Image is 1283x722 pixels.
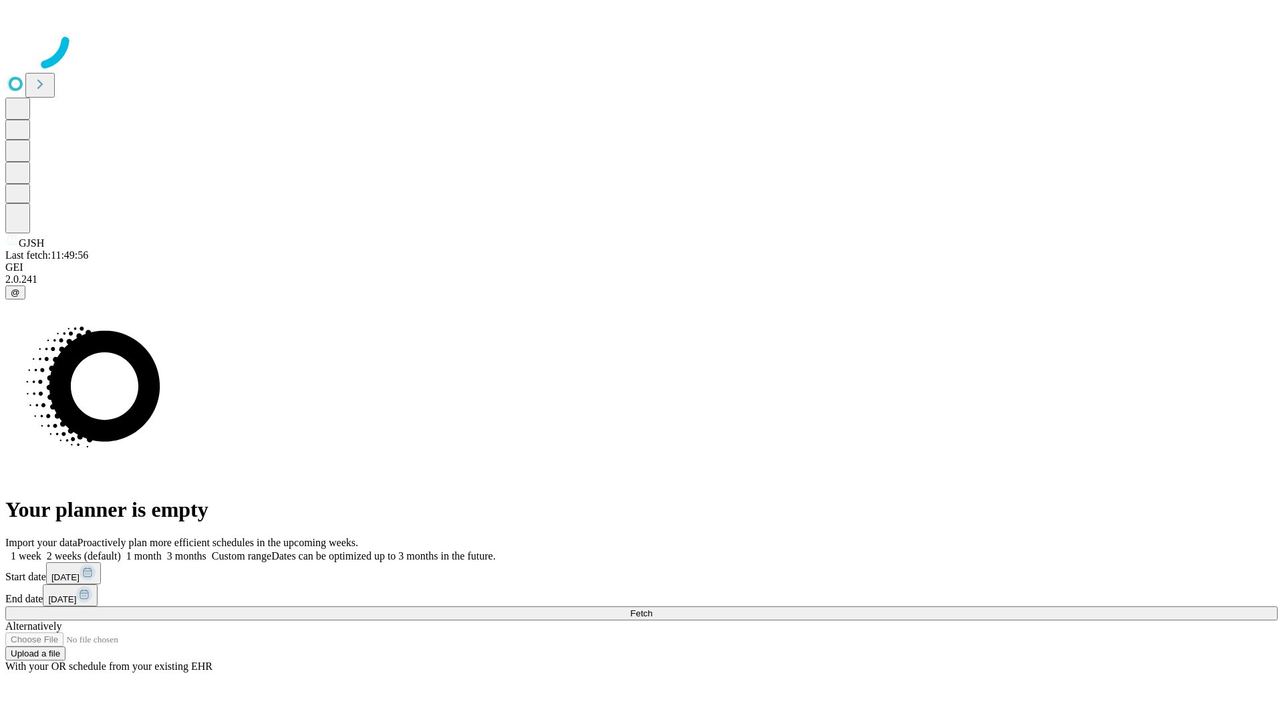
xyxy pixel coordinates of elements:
[5,620,61,632] span: Alternatively
[5,584,1278,606] div: End date
[5,249,88,261] span: Last fetch: 11:49:56
[43,584,98,606] button: [DATE]
[48,594,76,604] span: [DATE]
[5,497,1278,522] h1: Your planner is empty
[5,273,1278,285] div: 2.0.241
[47,550,121,562] span: 2 weeks (default)
[78,537,358,548] span: Proactively plan more efficient schedules in the upcoming weeks.
[5,660,212,672] span: With your OR schedule from your existing EHR
[126,550,162,562] span: 1 month
[5,606,1278,620] button: Fetch
[630,608,652,618] span: Fetch
[11,550,41,562] span: 1 week
[271,550,495,562] span: Dates can be optimized up to 3 months in the future.
[5,537,78,548] span: Import your data
[51,572,80,582] span: [DATE]
[5,285,25,299] button: @
[5,646,65,660] button: Upload a file
[46,562,101,584] button: [DATE]
[19,237,44,249] span: GJSH
[5,562,1278,584] div: Start date
[212,550,271,562] span: Custom range
[5,261,1278,273] div: GEI
[167,550,206,562] span: 3 months
[11,287,20,297] span: @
